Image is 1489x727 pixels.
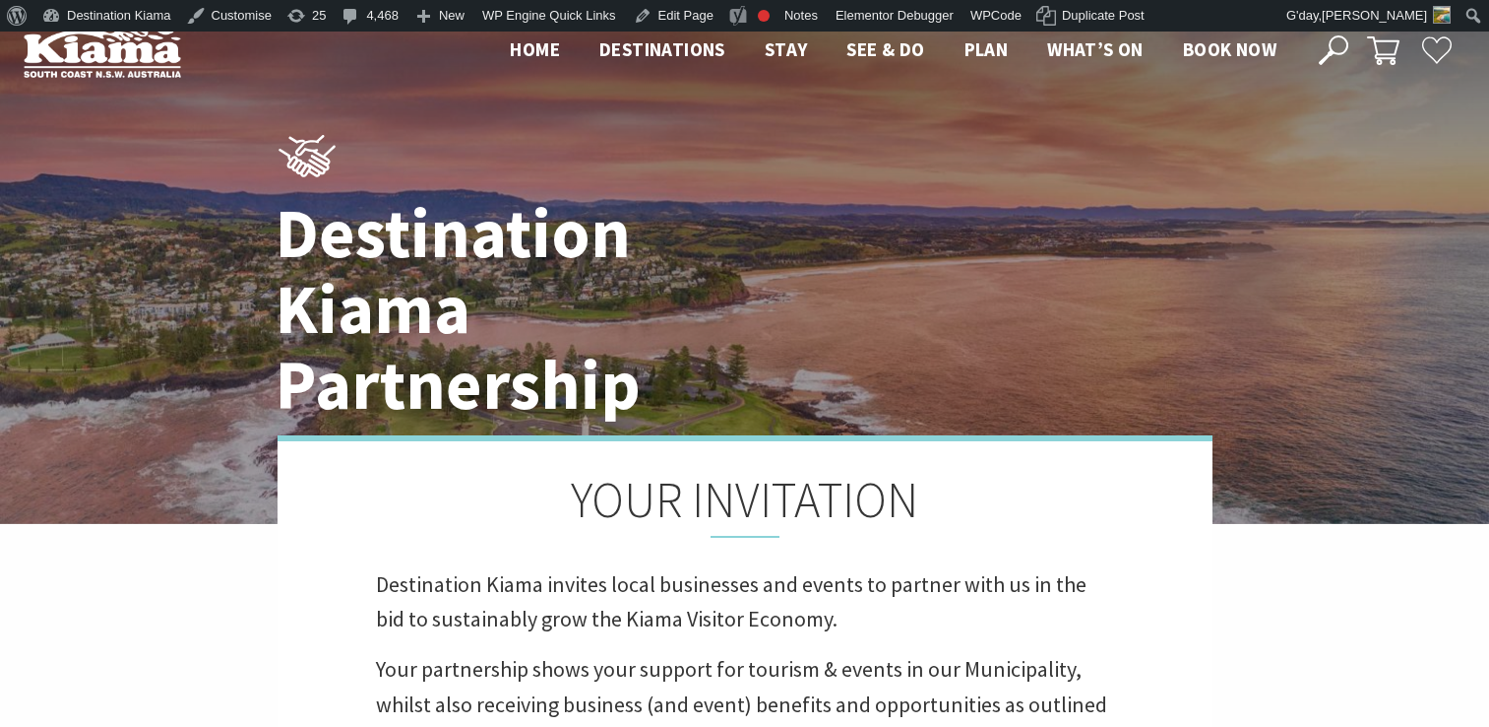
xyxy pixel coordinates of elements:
h2: YOUR INVITATION [376,471,1114,538]
span: Destinations [599,37,725,61]
span: [PERSON_NAME] [1322,8,1427,23]
span: Book now [1183,37,1276,61]
span: See & Do [846,37,924,61]
img: Kiama Logo [24,24,181,78]
h1: Destination Kiama Partnership [276,196,832,424]
span: What’s On [1047,37,1144,61]
p: Destination Kiama invites local businesses and events to partner with us in the bid to sustainabl... [376,567,1114,636]
span: Home [510,37,560,61]
nav: Main Menu [490,34,1296,67]
span: Plan [964,37,1009,61]
span: Stay [765,37,808,61]
div: Focus keyphrase not set [758,10,770,22]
